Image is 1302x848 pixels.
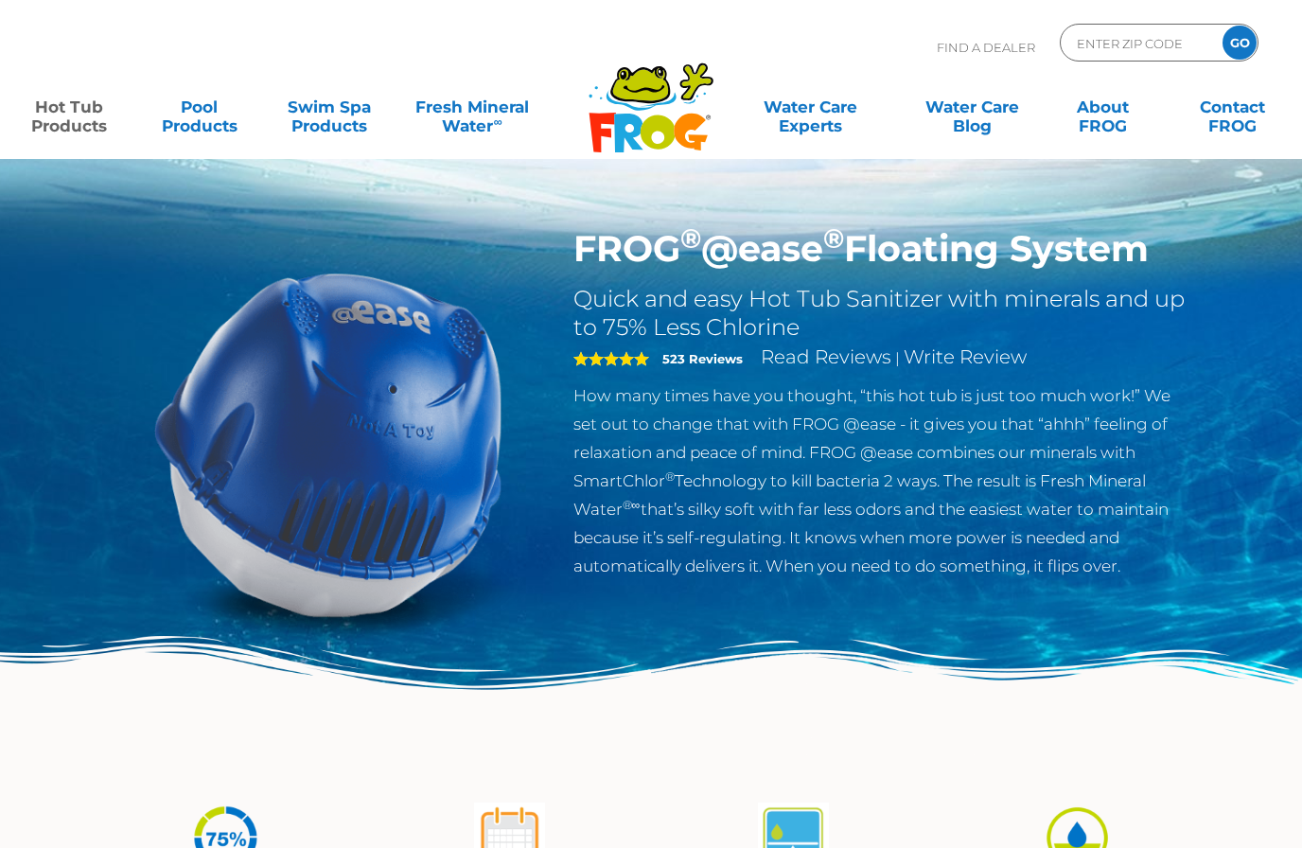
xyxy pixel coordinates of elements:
a: PoolProducts [149,88,250,126]
a: ContactFROG [1182,88,1283,126]
a: Read Reviews [761,345,891,368]
a: AboutFROG [1052,88,1153,126]
a: Swim SpaProducts [279,88,380,126]
a: Water CareExperts [729,88,893,126]
h2: Quick and easy Hot Tub Sanitizer with minerals and up to 75% Less Chlorine [573,285,1191,342]
a: Water CareBlog [922,88,1023,126]
span: 5 [573,351,649,366]
h1: FROG @ease Floating System [573,227,1191,271]
strong: 523 Reviews [662,351,743,366]
a: Fresh MineralWater∞ [409,88,536,126]
a: Write Review [904,345,1027,368]
p: How many times have you thought, “this hot tub is just too much work!” We set out to change that ... [573,381,1191,580]
input: GO [1223,26,1257,60]
img: Frog Products Logo [578,38,724,153]
sup: ® [823,221,844,255]
sup: ® [665,469,675,484]
sup: ∞ [493,115,501,129]
sup: ®∞ [623,498,641,512]
sup: ® [680,221,701,255]
span: | [895,349,900,367]
a: Hot TubProducts [19,88,120,126]
p: Find A Dealer [937,24,1035,71]
img: hot-tub-product-atease-system.png [112,227,545,661]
